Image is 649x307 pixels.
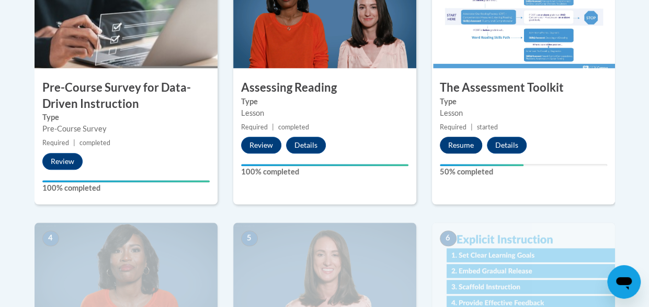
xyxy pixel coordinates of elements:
[241,137,281,153] button: Review
[440,96,607,107] label: Type
[233,80,416,96] h3: Assessing Reading
[440,137,482,153] button: Resume
[440,166,607,178] label: 50% completed
[440,107,607,119] div: Lesson
[35,80,218,112] h3: Pre-Course Survey for Data-Driven Instruction
[42,180,210,182] div: Your progress
[42,112,210,123] label: Type
[73,139,75,147] span: |
[79,139,110,147] span: completed
[286,137,326,153] button: Details
[440,164,523,166] div: Your progress
[241,164,408,166] div: Your progress
[241,231,258,246] span: 5
[272,123,274,131] span: |
[471,123,473,131] span: |
[241,123,268,131] span: Required
[278,123,309,131] span: completed
[440,231,457,246] span: 6
[42,139,69,147] span: Required
[241,166,408,178] label: 100% completed
[241,96,408,107] label: Type
[487,137,527,153] button: Details
[440,123,466,131] span: Required
[607,265,641,299] iframe: Button to launch messaging window
[42,231,59,246] span: 4
[42,123,210,135] div: Pre-Course Survey
[241,107,408,119] div: Lesson
[42,153,83,170] button: Review
[432,80,615,96] h3: The Assessment Toolkit
[42,182,210,194] label: 100% completed
[477,123,498,131] span: started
